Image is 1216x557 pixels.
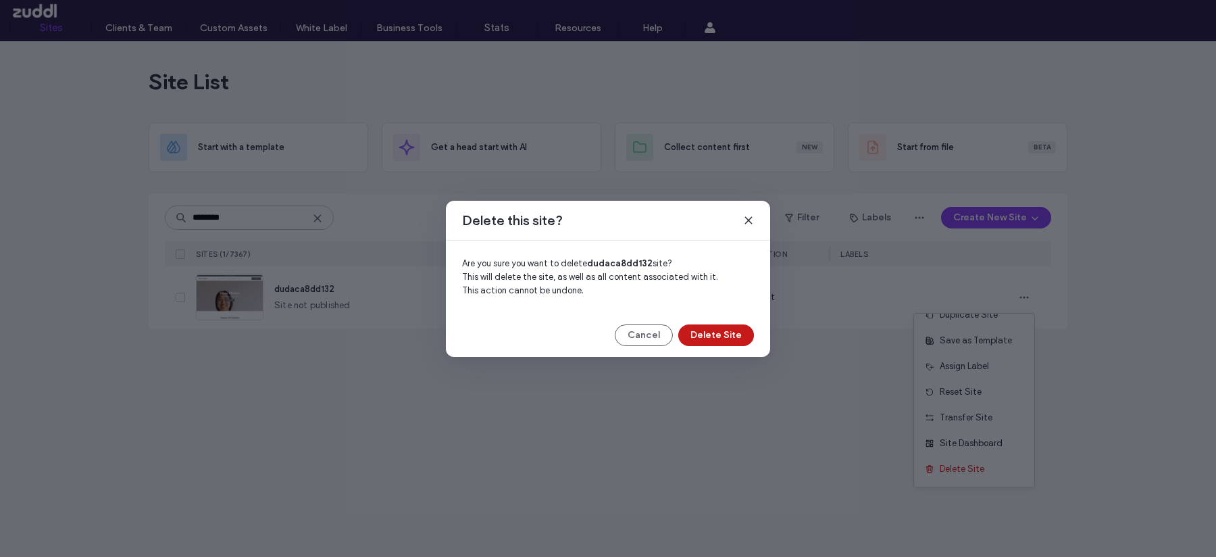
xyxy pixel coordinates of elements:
span: Help [31,9,59,22]
button: Cancel [615,324,673,346]
span: Delete this site? [462,212,563,229]
b: dudaca8dd132 [587,258,653,268]
span: Are you sure you want to delete site? This will delete the site, as well as all content associate... [462,258,718,295]
button: Delete Site [678,324,754,346]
